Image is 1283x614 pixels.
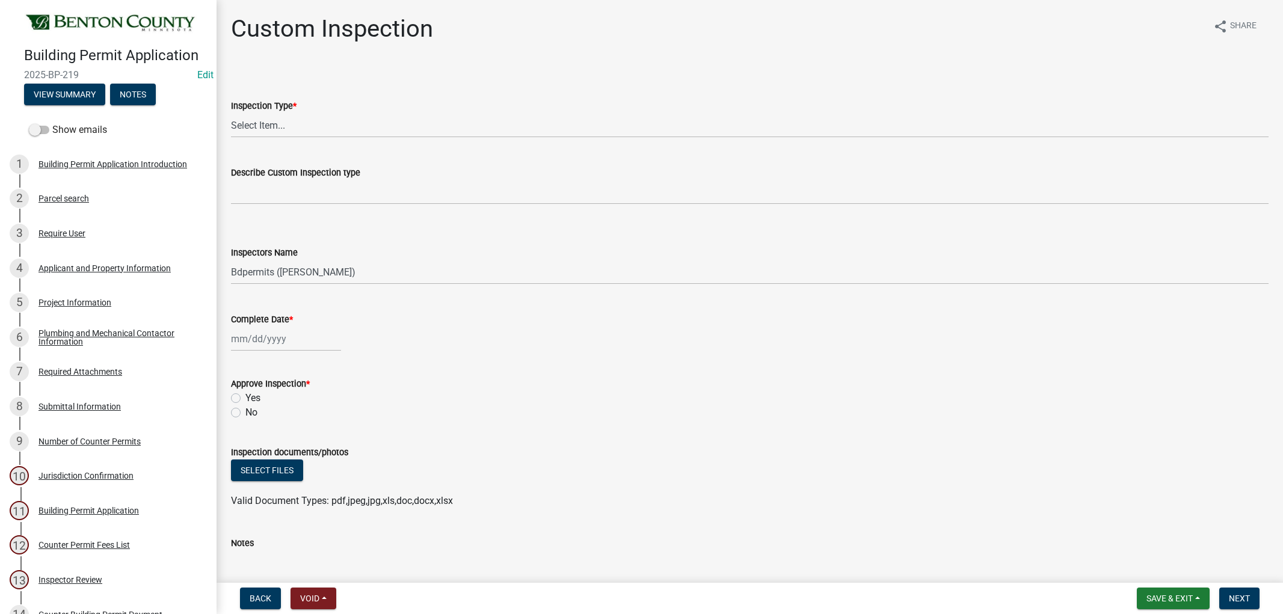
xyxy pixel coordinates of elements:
div: Require User [38,229,85,238]
button: Notes [110,84,156,105]
span: 2025-BP-219 [24,69,192,81]
div: Submittal Information [38,402,121,411]
label: Inspection Type [231,102,297,111]
button: Select files [231,459,303,481]
div: Applicant and Property Information [38,264,171,272]
div: Inspector Review [38,576,102,584]
input: mm/dd/yyyy [231,327,341,351]
span: Back [250,594,271,603]
img: Benton County, Minnesota [24,13,197,34]
div: Required Attachments [38,367,122,376]
div: 3 [10,224,29,243]
span: Save & Exit [1146,594,1193,603]
label: No [245,405,257,420]
span: Void [300,594,319,603]
a: Edit [197,69,214,81]
div: 13 [10,570,29,589]
label: Inspection documents/photos [231,449,348,457]
wm-modal-confirm: Edit Application Number [197,69,214,81]
span: Valid Document Types: pdf,jpeg,jpg,xls,doc,docx,xlsx [231,495,453,506]
button: shareShare [1204,14,1266,38]
label: Yes [245,391,260,405]
div: Jurisdiction Confirmation [38,471,134,480]
label: Approve Inspection [231,380,310,388]
div: 10 [10,466,29,485]
div: 4 [10,259,29,278]
div: 12 [10,535,29,554]
div: 5 [10,293,29,312]
div: 7 [10,362,29,381]
button: Save & Exit [1137,588,1210,609]
div: 11 [10,501,29,520]
div: Plumbing and Mechanical Contactor Information [38,329,197,346]
div: 8 [10,397,29,416]
h1: Custom Inspection [231,14,433,43]
span: Next [1229,594,1250,603]
div: 9 [10,432,29,451]
label: Show emails [29,123,107,137]
div: Counter Permit Fees List [38,541,130,549]
div: Parcel search [38,194,89,203]
i: share [1213,19,1228,34]
button: View Summary [24,84,105,105]
div: Building Permit Application [38,506,139,515]
wm-modal-confirm: Summary [24,90,105,100]
button: Void [291,588,336,609]
label: Describe Custom Inspection type [231,169,360,177]
button: Back [240,588,281,609]
div: 1 [10,155,29,174]
div: Project Information [38,298,111,307]
label: Notes [231,539,254,548]
button: Next [1219,588,1260,609]
h4: Building Permit Application [24,47,207,64]
span: Share [1230,19,1257,34]
label: Inspectors Name [231,249,298,257]
label: Complete Date [231,316,293,324]
div: 6 [10,328,29,347]
div: 2 [10,189,29,208]
div: Number of Counter Permits [38,437,141,446]
div: Building Permit Application Introduction [38,160,187,168]
wm-modal-confirm: Notes [110,90,156,100]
